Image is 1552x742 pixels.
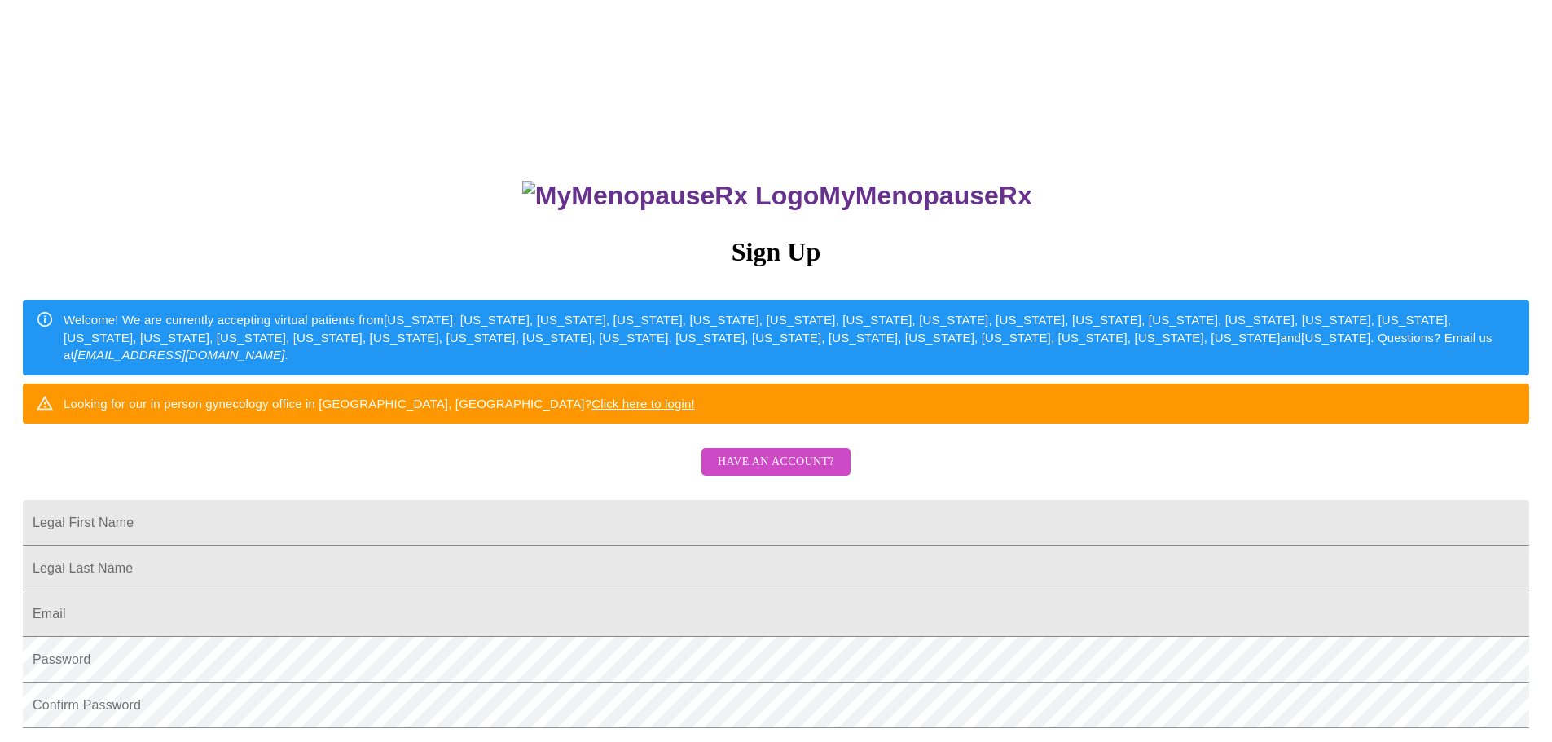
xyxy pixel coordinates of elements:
h3: Sign Up [23,237,1529,267]
a: Have an account? [697,466,855,480]
a: Click here to login! [591,397,695,411]
em: [EMAIL_ADDRESS][DOMAIN_NAME] [74,348,285,362]
button: Have an account? [701,448,851,476]
h3: MyMenopauseRx [25,181,1530,211]
div: Welcome! We are currently accepting virtual patients from [US_STATE], [US_STATE], [US_STATE], [US... [64,305,1516,370]
img: MyMenopauseRx Logo [522,181,819,211]
span: Have an account? [718,452,834,472]
div: Looking for our in person gynecology office in [GEOGRAPHIC_DATA], [GEOGRAPHIC_DATA]? [64,389,695,419]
